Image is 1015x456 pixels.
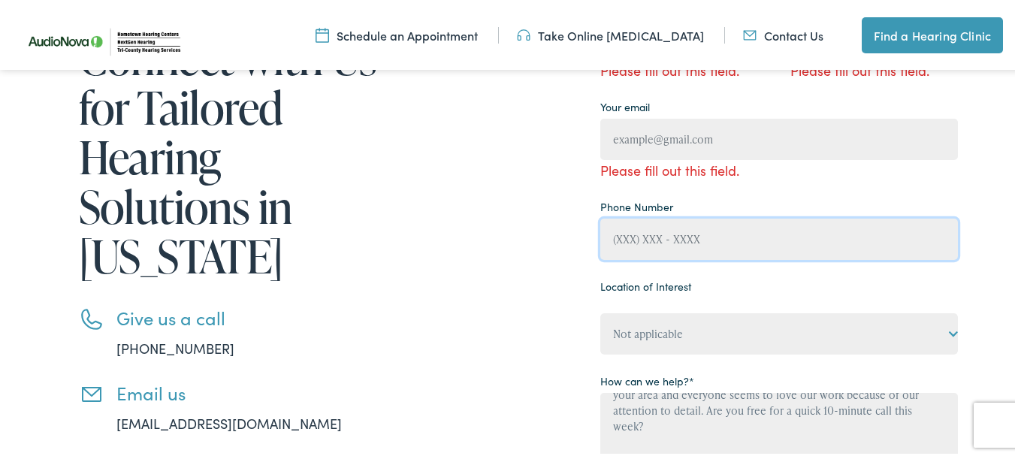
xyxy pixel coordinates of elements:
[600,276,691,292] label: Location of Interest
[316,25,329,41] img: utility icon
[116,380,387,402] h3: Email us
[517,25,704,41] a: Take Online [MEDICAL_DATA]
[316,25,478,41] a: Schedule an Appointment
[600,197,673,213] label: Phone Number
[116,337,234,355] a: [PHONE_NUMBER]
[600,158,958,178] span: Please fill out this field.
[600,116,958,158] input: example@gmail.com
[862,15,1003,51] a: Find a Hearing Clinic
[600,58,768,78] span: Please fill out this field.
[116,305,387,327] h3: Give us a call
[743,25,757,41] img: utility icon
[743,25,823,41] a: Contact Us
[600,371,694,387] label: How can we help?
[790,58,958,78] span: Please fill out this field.
[517,25,530,41] img: utility icon
[79,31,387,279] h1: Connect with Us for Tailored Hearing Solutions in [US_STATE]
[600,97,650,113] label: Your email
[116,412,342,430] a: [EMAIL_ADDRESS][DOMAIN_NAME]
[600,216,958,258] input: (XXX) XXX - XXXX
